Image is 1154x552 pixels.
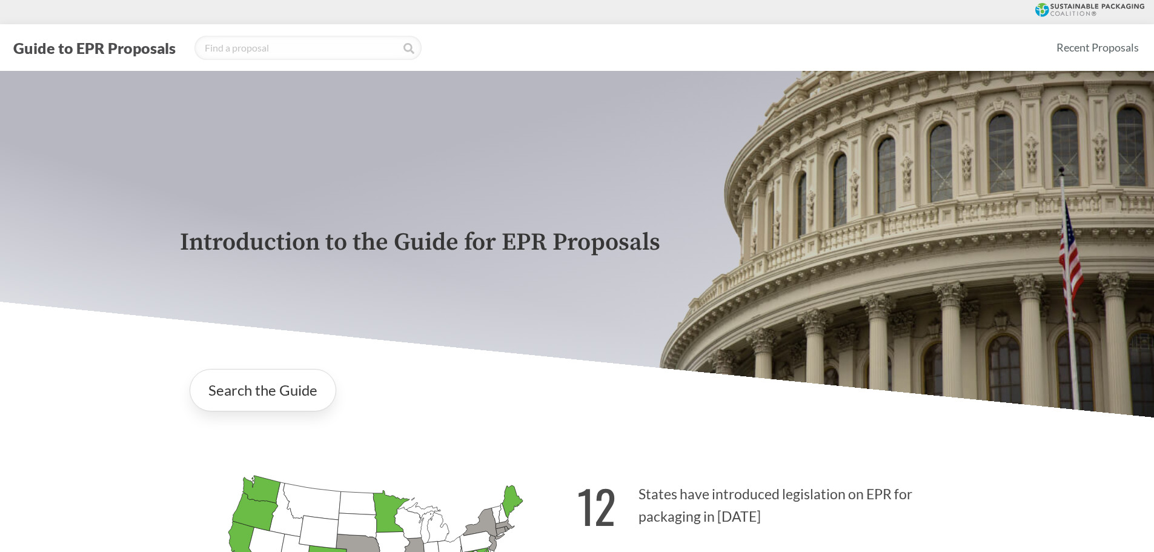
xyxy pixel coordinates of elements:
[180,229,975,256] p: Introduction to the Guide for EPR Proposals
[194,36,422,60] input: Find a proposal
[1051,34,1144,61] a: Recent Proposals
[577,472,616,539] strong: 12
[577,465,975,539] p: States have introduced legislation on EPR for packaging in [DATE]
[10,38,179,58] button: Guide to EPR Proposals
[190,369,336,411] a: Search the Guide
